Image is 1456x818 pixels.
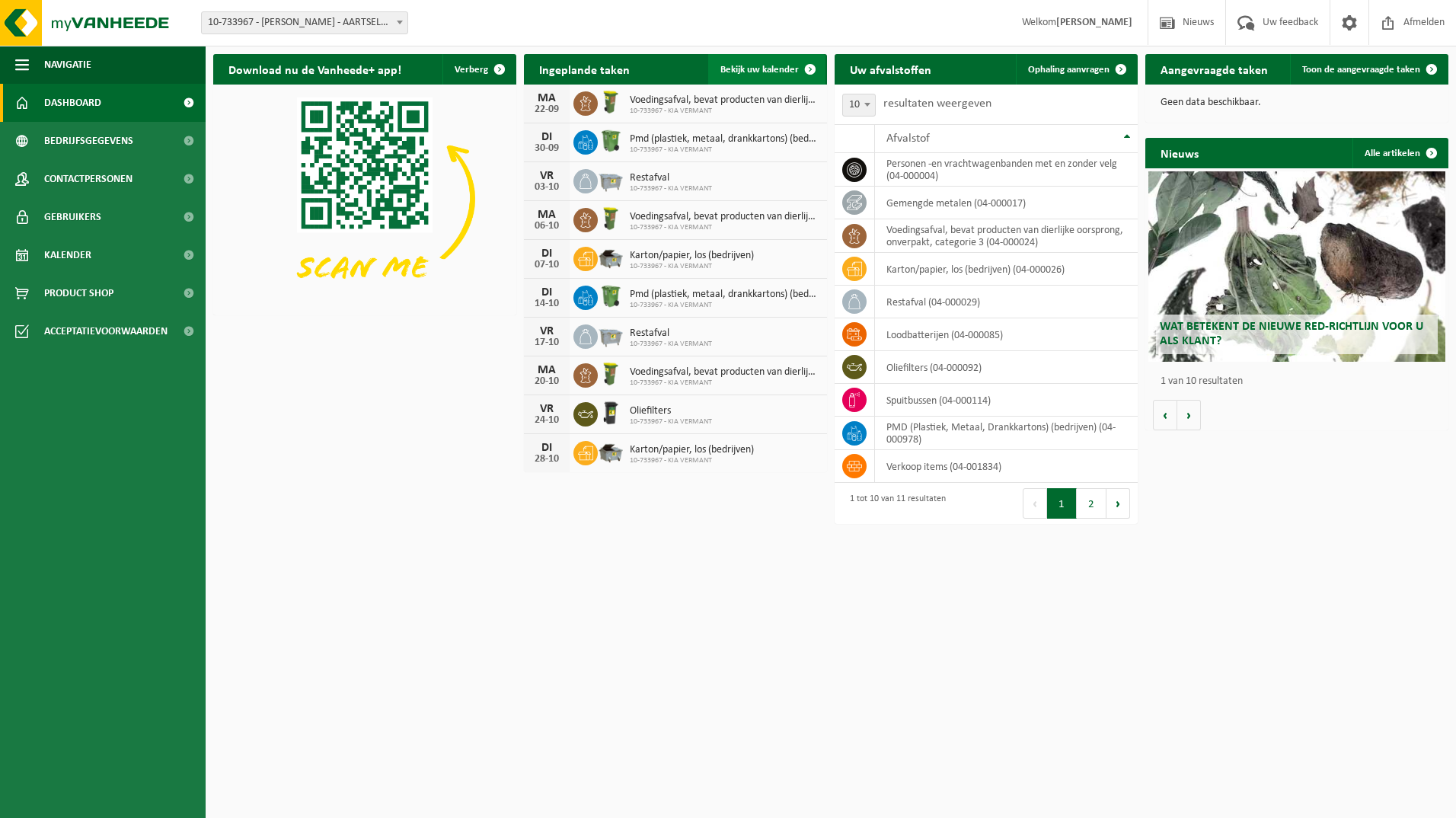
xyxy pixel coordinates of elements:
div: 03-10 [532,182,562,193]
span: Pmd (plastiek, metaal, drankkartons) (bedrijven) [630,289,819,301]
button: Vorige [1153,400,1177,430]
span: 10-733967 - KIA VERMANT [630,184,712,193]
td: gemengde metalen (04-000017) [875,187,1138,219]
div: VR [532,325,562,337]
td: oliefilters (04-000092) [875,351,1138,384]
td: loodbatterijen (04-000085) [875,318,1138,351]
button: Previous [1023,488,1047,519]
span: Voedingsafval, bevat producten van dierlijke oorsprong, onverpakt, categorie 3 [630,211,819,223]
td: restafval (04-000029) [875,286,1138,318]
span: Voedingsafval, bevat producten van dierlijke oorsprong, onverpakt, categorie 3 [630,94,819,107]
span: 10-733967 - KIA VERMANT [630,262,754,271]
span: 10-733967 - KIA VERMANT [630,107,819,116]
span: Bedrijfsgegevens [44,122,133,160]
span: Oliefilters [630,405,712,417]
div: VR [532,403,562,415]
div: 17-10 [532,337,562,348]
div: 30-09 [532,143,562,154]
img: WB-0370-HPE-GN-50 [598,283,624,309]
span: Voedingsafval, bevat producten van dierlijke oorsprong, onverpakt, categorie 3 [630,366,819,379]
div: DI [532,442,562,454]
span: 10 [843,94,875,116]
span: 10-733967 - KIA VERMANT [630,301,819,310]
h2: Download nu de Vanheede+ app! [213,54,417,84]
td: verkoop items (04-001834) [875,450,1138,483]
img: WB-5000-GAL-GY-01 [598,439,624,465]
span: 10-733967 - KIA VERMANT [630,456,754,465]
td: personen -en vrachtwagenbanden met en zonder velg (04-000004) [875,153,1138,187]
h2: Ingeplande taken [524,54,645,84]
span: 10-733967 - KIA VERMANT - AARTSELAAR [202,12,407,34]
img: WB-0060-HPE-GN-50 [598,89,624,115]
div: 1 tot 10 van 11 resultaten [842,487,946,520]
span: 10-733967 - KIA VERMANT [630,340,712,349]
div: MA [532,209,562,221]
span: 10-733967 - KIA VERMANT [630,223,819,232]
a: Ophaling aanvragen [1016,54,1136,85]
div: VR [532,170,562,182]
button: 2 [1077,488,1106,519]
span: 10-733967 - KIA VERMANT [630,379,819,388]
span: Contactpersonen [44,160,133,198]
a: Bekijk uw kalender [708,54,825,85]
div: DI [532,286,562,299]
span: 10-733967 - KIA VERMANT [630,145,819,155]
label: resultaten weergeven [883,97,991,110]
span: 10-733967 - KIA VERMANT [630,417,712,427]
img: WB-5000-GAL-GY-01 [598,244,624,270]
div: 24-10 [532,415,562,426]
span: Restafval [630,172,712,184]
div: 28-10 [532,454,562,465]
span: 10-733967 - KIA VERMANT - AARTSELAAR [201,11,408,34]
span: Verberg [455,65,488,75]
img: WB-0060-HPE-GN-50 [598,206,624,232]
img: Download de VHEPlus App [213,85,516,312]
span: Kalender [44,236,91,274]
p: Geen data beschikbaar. [1161,97,1433,108]
img: WB-2500-GAL-GY-01 [598,167,624,193]
button: Next [1106,488,1130,519]
h2: Aangevraagde taken [1145,54,1283,84]
span: Ophaling aanvragen [1028,65,1110,75]
div: MA [532,92,562,104]
img: WB-0060-HPE-GN-50 [598,361,624,387]
div: 07-10 [532,260,562,270]
strong: [PERSON_NAME] [1056,17,1132,28]
img: WB-0240-HPE-BK-01 [598,400,624,426]
span: 10 [842,94,876,117]
button: Volgende [1177,400,1201,430]
a: Toon de aangevraagde taken [1290,54,1447,85]
img: WB-2500-GAL-GY-01 [598,322,624,348]
span: Wat betekent de nieuwe RED-richtlijn voor u als klant? [1160,321,1423,347]
span: Dashboard [44,84,101,122]
span: Acceptatievoorwaarden [44,312,168,350]
span: Product Shop [44,274,113,312]
p: 1 van 10 resultaten [1161,376,1441,387]
td: voedingsafval, bevat producten van dierlijke oorsprong, onverpakt, categorie 3 (04-000024) [875,219,1138,253]
span: Afvalstof [886,133,930,145]
h2: Nieuws [1145,138,1214,168]
div: 22-09 [532,104,562,115]
div: 14-10 [532,299,562,309]
span: Restafval [630,328,712,340]
div: DI [532,248,562,260]
span: Bekijk uw kalender [720,65,799,75]
a: Alle artikelen [1352,138,1447,168]
div: 06-10 [532,221,562,232]
div: DI [532,131,562,143]
span: Karton/papier, los (bedrijven) [630,444,754,456]
span: Karton/papier, los (bedrijven) [630,250,754,262]
span: Toon de aangevraagde taken [1302,65,1420,75]
div: 20-10 [532,376,562,387]
td: karton/papier, los (bedrijven) (04-000026) [875,253,1138,286]
span: Pmd (plastiek, metaal, drankkartons) (bedrijven) [630,133,819,145]
td: PMD (Plastiek, Metaal, Drankkartons) (bedrijven) (04-000978) [875,417,1138,450]
td: spuitbussen (04-000114) [875,384,1138,417]
button: 1 [1047,488,1077,519]
span: Navigatie [44,46,91,84]
a: Wat betekent de nieuwe RED-richtlijn voor u als klant? [1148,171,1445,362]
h2: Uw afvalstoffen [835,54,947,84]
button: Verberg [442,54,515,85]
img: WB-0370-HPE-GN-50 [598,128,624,154]
span: Gebruikers [44,198,101,236]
